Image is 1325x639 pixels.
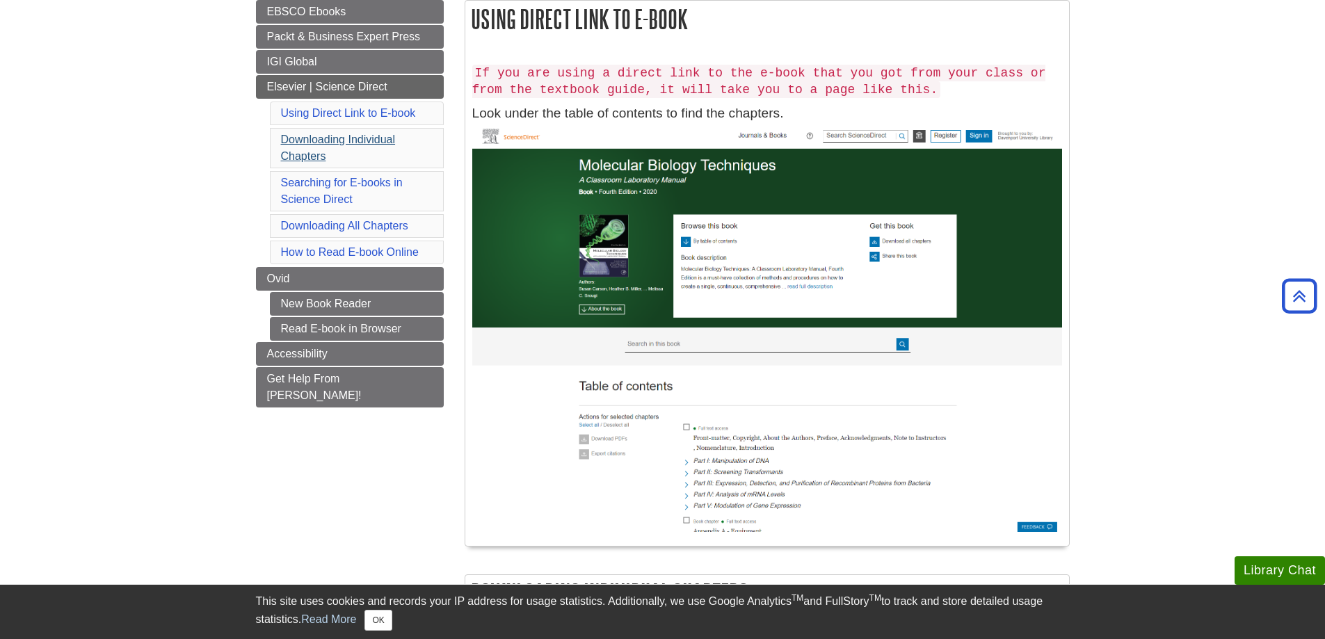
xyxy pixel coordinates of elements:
div: This site uses cookies and records your IP address for usage statistics. Additionally, we use Goo... [256,593,1070,631]
span: Ovid [267,273,290,284]
span: EBSCO Ebooks [267,6,346,17]
sup: TM [869,593,881,603]
a: Downloading Individual Chapters [281,134,396,162]
div: Look under the table of contents to find the chapters. [472,57,1062,539]
h2: Using Direct Link to E-book [465,1,1069,38]
button: Library Chat [1235,556,1325,585]
a: Read More [301,613,356,625]
a: Get Help From [PERSON_NAME]! [256,367,444,407]
code: If you are using a direct link to the e-book that you got from your class or from the textbook gu... [472,65,1046,98]
a: Accessibility [256,342,444,366]
span: Packt & Business Expert Press [267,31,421,42]
h2: Downloading Individual Chapters [465,575,1069,612]
span: Accessibility [267,348,328,359]
img: ebook [472,124,1062,532]
a: Back to Top [1277,286,1322,305]
a: Using Direct Link to E-book [281,107,416,119]
span: IGI Global [267,56,317,67]
button: Close [364,610,392,631]
a: Downloading All Chapters [281,220,408,232]
a: Searching for E-books in Science Direct [281,177,403,205]
a: Packt & Business Expert Press [256,25,444,49]
span: Get Help From [PERSON_NAME]! [267,373,362,401]
a: How to Read E-book Online [281,246,419,258]
a: IGI Global [256,50,444,74]
span: Elsevier | Science Direct [267,81,387,92]
a: Ovid [256,267,444,291]
a: Read E-book in Browser [270,317,444,341]
sup: TM [792,593,803,603]
a: New Book Reader [270,292,444,316]
a: Elsevier | Science Direct [256,75,444,99]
